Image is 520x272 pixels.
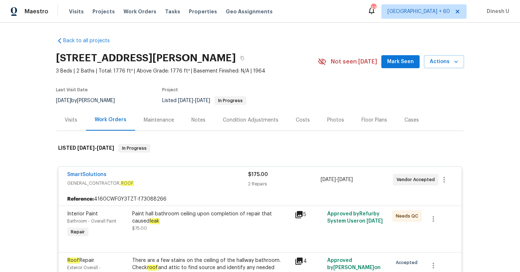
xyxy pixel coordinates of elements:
[226,8,273,15] span: Geo Assignments
[387,57,414,66] span: Mark Seen
[56,67,318,75] span: 3 Beds | 2 Baths | Total: 1776 ft² | Above Grade: 1776 ft² | Basement Finished: N/A | 1964
[67,172,107,177] a: SmartSolutions
[56,137,464,160] div: LISTED [DATE]-[DATE]In Progress
[331,58,377,65] span: Not seen [DATE]
[68,228,88,236] span: Repair
[396,176,438,183] span: Vendor Accepted
[338,177,353,182] span: [DATE]
[223,117,278,124] div: Condition Adjustments
[295,257,323,266] div: 4
[295,210,323,219] div: 5
[178,98,210,103] span: -
[67,211,98,216] span: Interior Paint
[56,37,125,44] a: Back to all projects
[132,210,290,225] div: Paint hall bathroom ceiling upon completion of repair that caused
[92,8,115,15] span: Projects
[56,54,236,62] h2: [STREET_ADDRESS][PERSON_NAME]
[77,145,95,150] span: [DATE]
[147,265,158,271] em: roof
[56,96,123,105] div: by [PERSON_NAME]
[149,218,160,224] em: leak
[371,4,376,12] div: 434
[67,258,79,263] em: Roof
[123,8,156,15] span: Work Orders
[367,219,383,224] span: [DATE]
[424,55,464,69] button: Actions
[191,117,205,124] div: Notes
[189,8,217,15] span: Properties
[236,52,249,65] button: Copy Address
[67,219,116,223] span: Bathroom - Overall Paint
[396,259,420,266] span: Accepted
[121,181,134,186] em: ROOF
[144,117,174,124] div: Maintenance
[321,176,353,183] span: -
[215,98,246,103] span: In Progress
[381,55,420,69] button: Mark Seen
[77,145,114,150] span: -
[25,8,48,15] span: Maestro
[321,177,336,182] span: [DATE]
[404,117,419,124] div: Cases
[162,98,246,103] span: Listed
[327,211,383,224] span: Approved by Refurby System User on
[67,258,94,263] span: Repair
[97,145,114,150] span: [DATE]
[248,172,268,177] span: $175.00
[132,226,147,231] span: $75.00
[56,88,88,92] span: Last Visit Date
[361,117,387,124] div: Floor Plans
[162,88,178,92] span: Project
[56,98,71,103] span: [DATE]
[67,180,248,187] span: GENERAL_CONTRACTOR,
[248,180,320,188] div: 2 Repairs
[67,196,94,203] b: Reference:
[65,117,77,124] div: Visits
[69,8,84,15] span: Visits
[484,8,509,15] span: Dinesh U
[95,116,126,123] div: Work Orders
[430,57,458,66] span: Actions
[165,9,180,14] span: Tasks
[195,98,210,103] span: [DATE]
[178,98,193,103] span: [DATE]
[58,144,114,153] h6: LISTED
[119,145,149,152] span: In Progress
[396,212,421,220] span: Needs QC
[387,8,450,15] span: [GEOGRAPHIC_DATA] + 60
[296,117,310,124] div: Costs
[327,117,344,124] div: Photos
[58,193,461,206] div: 4160CWFGY3TZT-f73088266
